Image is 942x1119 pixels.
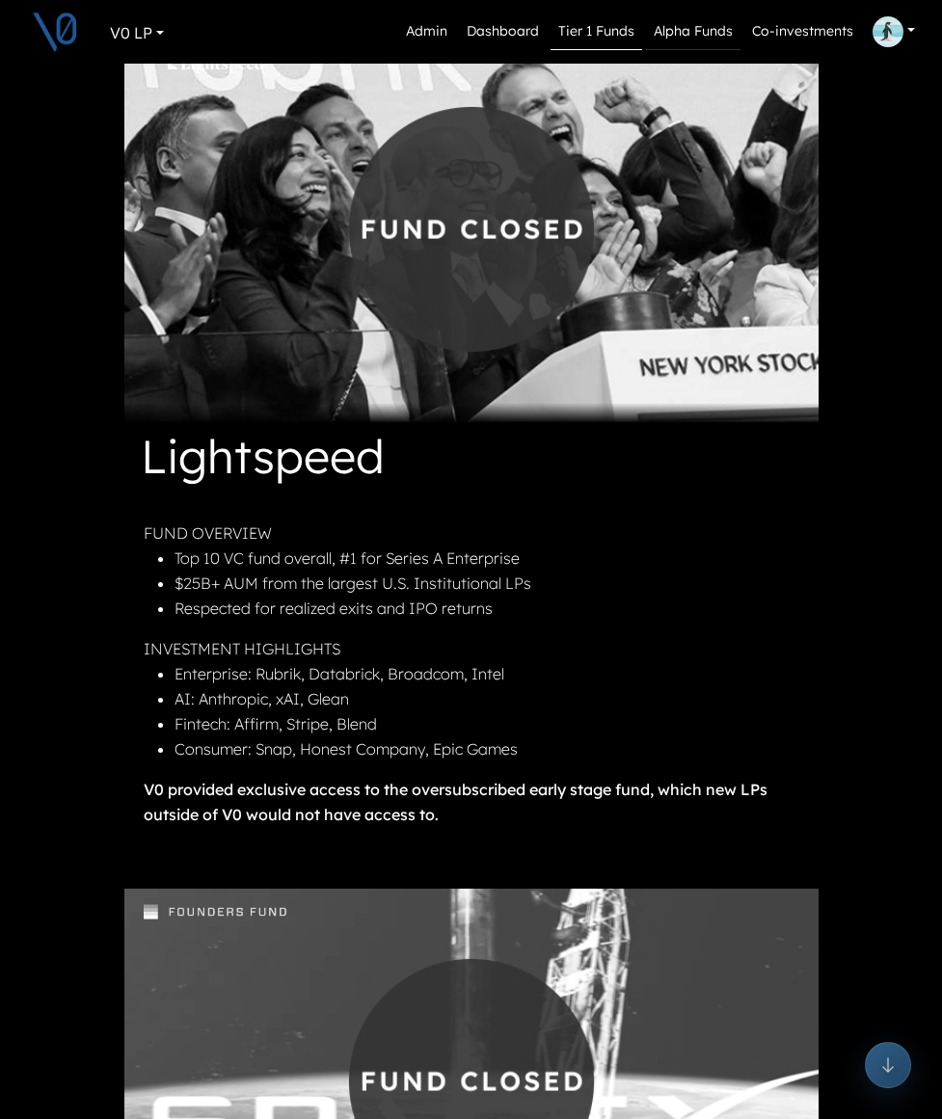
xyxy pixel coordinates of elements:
h1: Lightspeed [141,422,799,497]
a: Dashboard [459,13,547,50]
span: V0 LP [110,23,152,42]
li: Enterprise: Rubrik, Databrick, Broadcom, Intel [175,661,799,686]
img: Profile [873,16,903,47]
a: Admin [398,13,455,50]
p: FUND OVERVIEW [144,520,799,546]
a: Alpha Funds [646,13,740,50]
p: INVESTMENT HIGHLIGHTS [144,636,799,661]
li: Consumer: Snap, Honest Company, Epic Games [175,736,799,761]
img: Fund Logo [144,52,288,79]
img: Fund Logo [144,904,288,919]
strong: V0 provided exclusive access to the oversubscribed early stage fund, which new LPs outside of V0 ... [144,780,767,824]
li: AI: Anthropic, xAI, Glean [175,686,799,711]
a: V0 LP [102,13,172,52]
li: Respected for realized exits and IPO returns [175,596,799,621]
li: Fintech: Affirm, Stripe, Blend [175,711,799,736]
li: $25B+ AUM from the largest U.S. Institutional LPs [175,571,799,596]
img: lightspeed_closed.png [124,37,819,422]
a: Tier 1 Funds [551,13,642,50]
li: Top 10 VC fund overall, #1 for Series A Enterprise [175,546,799,571]
img: V0 logo [31,8,79,56]
a: Co-investments [744,13,861,50]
